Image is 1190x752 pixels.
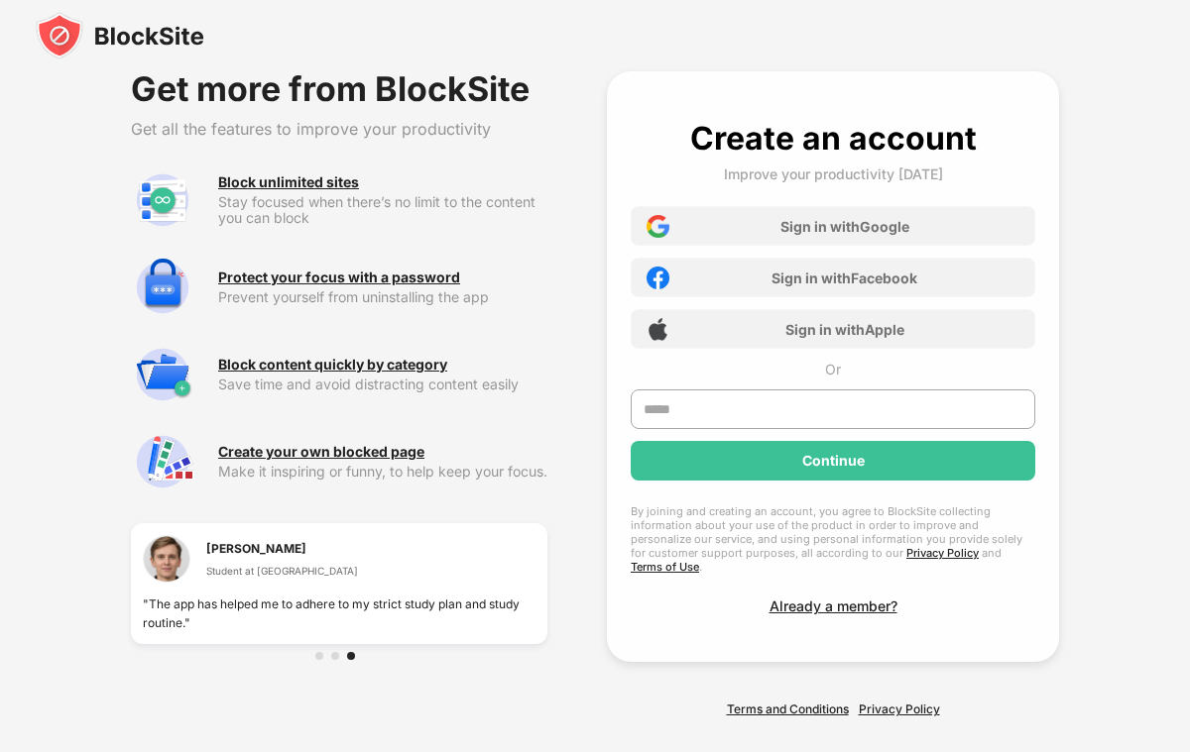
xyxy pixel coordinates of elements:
img: premium-customize-block-page.svg [131,430,194,493]
div: Improve your productivity [DATE] [724,165,943,182]
div: Protect your focus with a password [218,269,460,285]
div: Get all the features to improve your productivity [131,119,547,139]
img: premium-unlimited-blocklist.svg [131,168,194,232]
div: Block unlimited sites [218,174,359,190]
img: google-icon.png [647,215,669,238]
a: Terms of Use [631,560,699,574]
div: By joining and creating an account, you agree to BlockSite collecting information about your use ... [631,504,1035,574]
a: Privacy Policy [859,701,940,716]
a: Terms and Conditions [727,701,849,716]
img: apple-icon.png [647,318,669,341]
div: Student at [GEOGRAPHIC_DATA] [206,563,358,579]
div: Create an account [690,119,977,158]
img: facebook-icon.png [647,267,669,289]
div: [PERSON_NAME] [206,539,358,558]
div: Sign in with Google [780,218,909,235]
img: premium-category.svg [131,343,194,406]
div: Save time and avoid distracting content easily [218,376,547,392]
div: Sign in with Apple [785,321,904,338]
div: Get more from BlockSite [131,71,547,107]
img: blocksite-icon-black.svg [36,12,204,59]
img: testimonial-3.jpg [143,535,190,583]
a: Privacy Policy [906,546,979,560]
div: Already a member? [770,597,897,614]
div: Make it inspiring or funny, to help keep your focus. [218,464,547,480]
div: Create your own blocked page [218,444,424,460]
div: Sign in with Facebook [772,269,917,286]
div: Stay focused when there’s no limit to the content you can block [218,194,547,226]
div: Continue [802,453,865,469]
div: "The app has helped me to adhere to my strict study plan and study routine." [143,594,535,632]
div: Block content quickly by category [218,357,447,373]
div: Or [825,361,841,377]
img: premium-password-protection.svg [131,256,194,319]
div: Prevent yourself from uninstalling the app [218,289,547,305]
